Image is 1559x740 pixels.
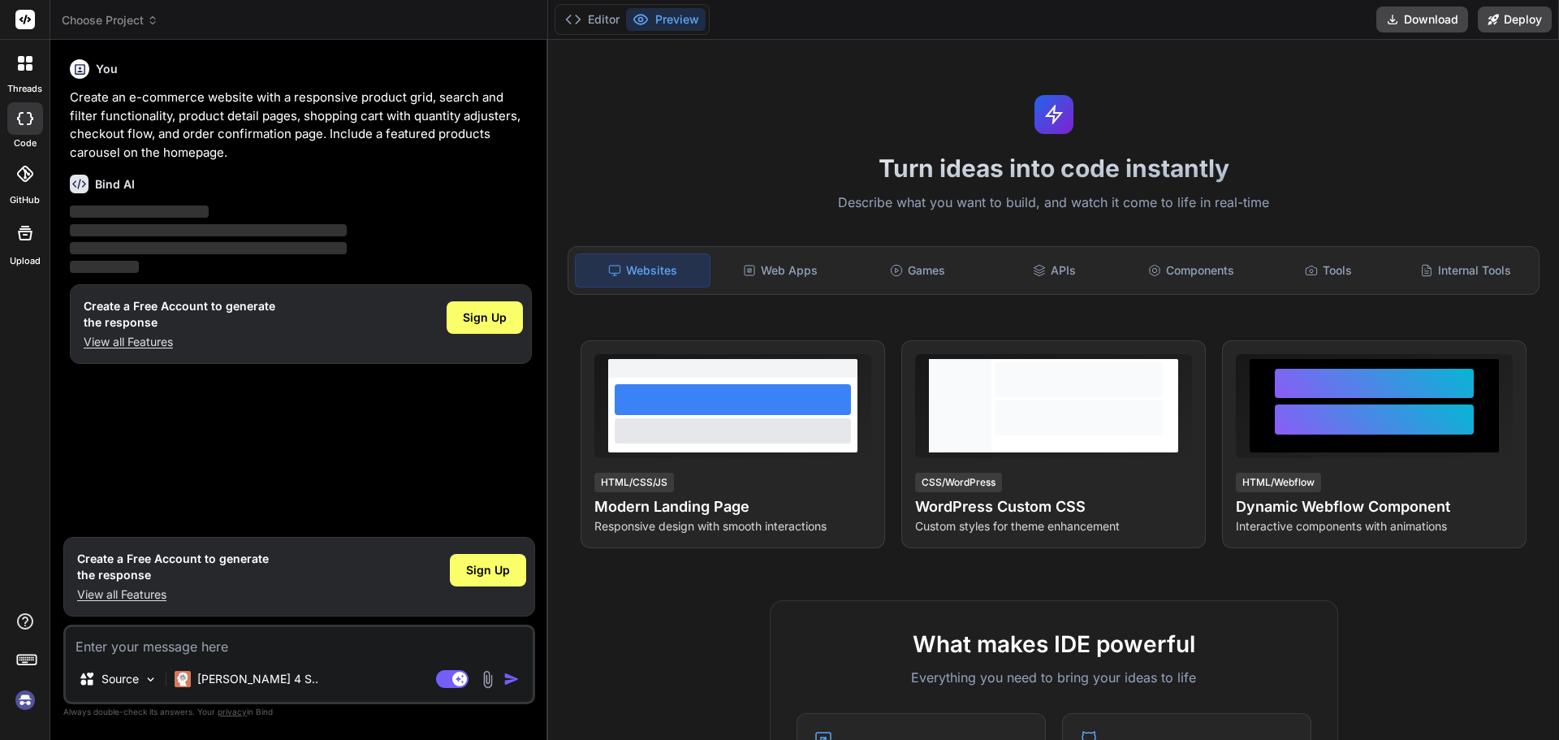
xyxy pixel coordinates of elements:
span: ‌ [70,206,209,218]
span: Sign Up [466,562,510,578]
div: Websites [575,253,710,288]
div: Components [1125,253,1259,288]
label: GitHub [10,193,40,207]
img: attachment [478,670,497,689]
p: Custom styles for theme enhancement [915,518,1192,534]
button: Preview [626,8,706,31]
h4: WordPress Custom CSS [915,495,1192,518]
p: Everything you need to bring your ideas to life [797,668,1311,687]
p: Interactive components with animations [1236,518,1513,534]
div: Web Apps [714,253,848,288]
h1: Create a Free Account to generate the response [77,551,269,583]
h1: Create a Free Account to generate the response [84,298,275,331]
div: HTML/Webflow [1236,473,1321,492]
p: Responsive design with smooth interactions [594,518,871,534]
h6: Bind AI [95,176,135,193]
button: Deploy [1478,6,1552,32]
label: code [14,136,37,150]
span: Choose Project [62,12,158,28]
div: CSS/WordPress [915,473,1002,492]
div: HTML/CSS/JS [594,473,674,492]
img: Pick Models [144,673,158,686]
h6: You [96,61,118,77]
img: signin [11,686,39,714]
img: icon [503,671,520,687]
span: privacy [218,707,247,716]
img: Claude 4 Sonnet [175,671,191,687]
h1: Turn ideas into code instantly [558,154,1549,183]
span: ‌ [70,224,347,236]
span: Sign Up [463,309,507,326]
p: View all Features [84,334,275,350]
div: Internal Tools [1398,253,1532,288]
p: Create an e-commerce website with a responsive product grid, search and filter functionality, pro... [70,89,532,162]
p: Source [101,671,139,687]
button: Download [1376,6,1468,32]
p: View all Features [77,586,269,603]
p: Describe what you want to build, and watch it come to life in real-time [558,193,1549,214]
p: Always double-check its answers. Your in Bind [63,704,535,720]
span: ‌ [70,242,347,254]
p: [PERSON_NAME] 4 S.. [197,671,318,687]
label: threads [7,82,42,96]
div: Games [851,253,985,288]
button: Editor [559,8,626,31]
h4: Modern Landing Page [594,495,871,518]
div: APIs [987,253,1121,288]
h2: What makes IDE powerful [797,627,1311,661]
h4: Dynamic Webflow Component [1236,495,1513,518]
div: Tools [1262,253,1396,288]
label: Upload [10,254,41,268]
span: ‌ [70,261,139,273]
